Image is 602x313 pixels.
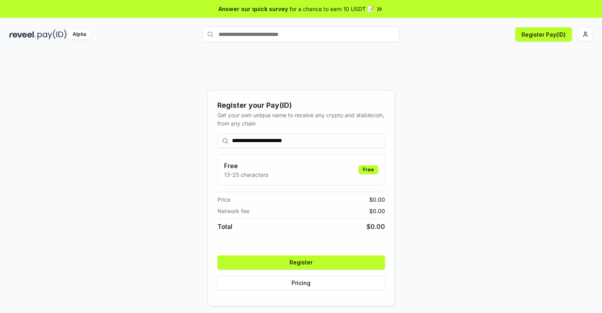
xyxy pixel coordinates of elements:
[219,5,288,13] span: Answer our quick survey
[224,161,268,171] h3: Free
[217,195,230,204] span: Price
[37,30,67,39] img: pay_id
[369,195,385,204] span: $ 0.00
[515,27,572,41] button: Register Pay(ID)
[224,171,268,179] p: 13-25 characters
[217,100,385,111] div: Register your Pay(ID)
[217,207,249,215] span: Network fee
[217,255,385,270] button: Register
[68,30,90,39] div: Alpha
[290,5,374,13] span: for a chance to earn 10 USDT 📝
[217,222,232,231] span: Total
[359,165,378,174] div: Free
[217,111,385,127] div: Get your own unique name to receive any crypto and stablecoin, from any chain
[369,207,385,215] span: $ 0.00
[9,30,36,39] img: reveel_dark
[217,276,385,290] button: Pricing
[366,222,385,231] span: $ 0.00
